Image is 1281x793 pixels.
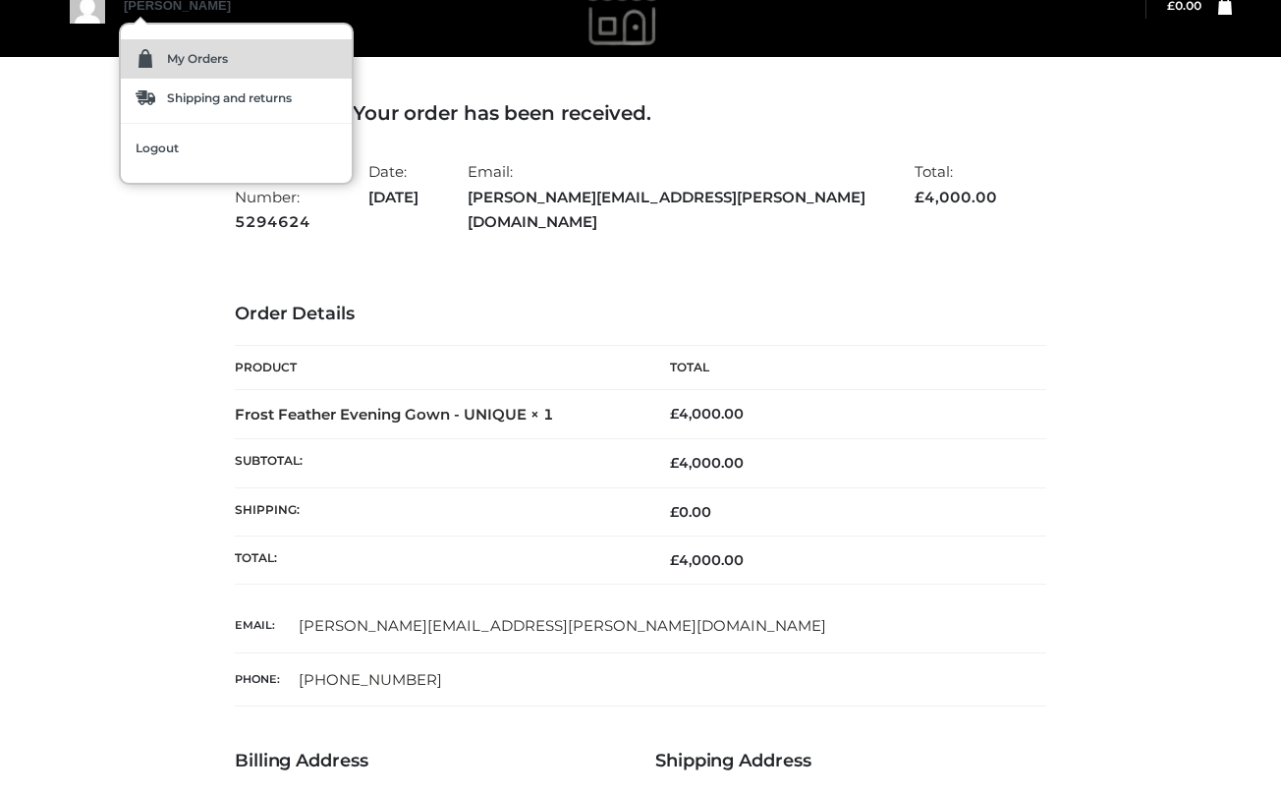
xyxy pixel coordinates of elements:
th: Total [640,345,1046,389]
h3: Billing Address [235,751,626,772]
bdi: 0.00 [670,503,711,521]
strong: × 1 [530,405,554,424]
th: Total: [235,536,640,584]
span: My Orders [167,53,228,65]
span: £ [670,551,679,569]
td: [PHONE_NUMBER] [299,652,1046,707]
th: Product [235,345,640,389]
li: Order Number: [235,154,319,240]
span: £ [670,503,679,521]
li: Date: [368,154,418,240]
span: 4,000.00 [915,188,997,206]
span: Shipping and returns [167,92,292,104]
h3: Thank you. Your order has been received. [235,101,1046,125]
a: Frost Feather Evening Gown - UNIQUE [235,405,527,424]
th: Phone: [235,652,299,707]
span: 4,000.00 [670,454,744,472]
li: Email: [468,154,865,240]
h3: Shipping Address [655,751,1046,772]
th: Email: [235,599,299,652]
strong: 5294624 [235,209,319,235]
td: [PERSON_NAME][EMAIL_ADDRESS][PERSON_NAME][DOMAIN_NAME] [299,599,1046,652]
img: shipping.svg [136,90,155,105]
th: Subtotal: [235,439,640,487]
span: £ [670,454,679,472]
span: £ [670,405,679,423]
span: £ [915,188,924,206]
bdi: 4,000.00 [670,405,744,423]
strong: [PERSON_NAME][EMAIL_ADDRESS][PERSON_NAME][DOMAIN_NAME] [468,185,865,235]
h3: Order Details [235,304,1046,325]
span: 4,000.00 [670,551,744,569]
span: Logout [136,142,179,154]
th: Shipping: [235,487,640,536]
img: my-order-ico.svg [136,49,155,69]
strong: [DATE] [368,185,418,210]
li: Total: [915,154,997,240]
